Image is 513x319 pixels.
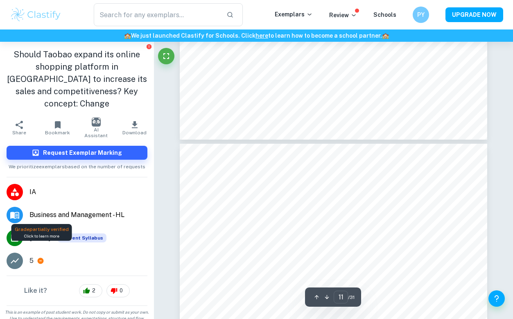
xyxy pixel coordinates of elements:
[124,32,131,39] span: 🏫
[416,10,426,19] h6: PY
[488,290,505,307] button: Help and Feedback
[12,130,26,136] span: Share
[106,284,130,297] div: 0
[329,11,357,20] p: Review
[79,284,102,297] div: 2
[43,148,122,157] h6: Request Exemplar Marking
[122,130,147,136] span: Download
[57,233,106,242] span: Current Syllabus
[413,7,429,23] button: PY
[348,294,355,301] span: / 31
[158,48,174,64] button: Fullscreen
[88,287,100,295] span: 2
[29,210,147,220] span: Business and Management - HL
[9,160,145,170] span: We prioritize exemplars based on the number of requests
[7,146,147,160] button: Request Exemplar Marking
[29,256,34,266] p: 5
[2,31,511,40] h6: We just launched Clastify for Schools. Click to learn how to become a school partner.
[146,43,152,50] button: Report issue
[45,130,70,136] span: Bookmark
[29,187,147,197] span: IA
[38,116,77,139] button: Bookmark
[7,48,147,110] h1: Should Taobao expand its online shopping platform in [GEOGRAPHIC_DATA] to increase its sales and ...
[10,7,62,23] img: Clastify logo
[24,233,59,239] span: Click to learn more
[115,287,127,295] span: 0
[445,7,503,22] button: UPGRADE NOW
[115,116,154,139] button: Download
[373,11,396,18] a: Schools
[77,116,115,139] button: AI Assistant
[382,32,389,39] span: 🏫
[82,127,111,138] span: AI Assistant
[15,226,69,232] span: Grade partially verified
[24,286,47,296] h6: Like it?
[94,3,220,26] input: Search for any exemplars...
[57,233,106,242] div: This exemplar is based on the current syllabus. Feel free to refer to it for inspiration/ideas wh...
[275,10,313,19] p: Exemplars
[92,118,101,127] img: AI Assistant
[255,32,268,39] a: here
